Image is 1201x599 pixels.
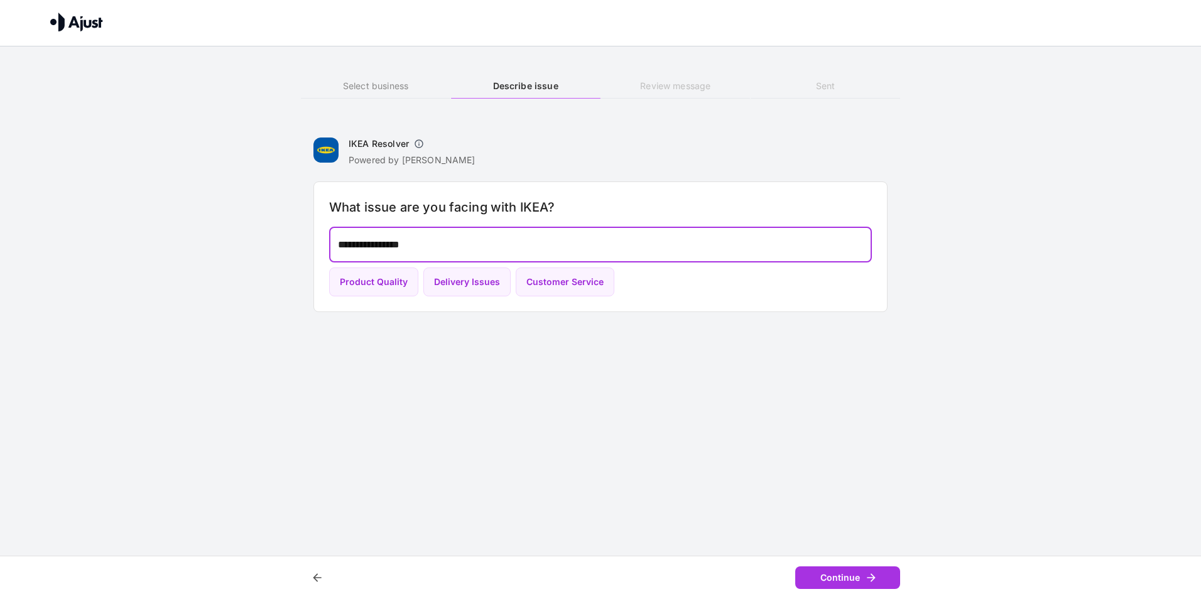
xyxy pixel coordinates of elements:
[329,197,872,217] h6: What issue are you facing with IKEA?
[313,138,339,163] img: IKEA
[50,13,103,31] img: Ajust
[349,154,476,166] p: Powered by [PERSON_NAME]
[795,566,900,590] button: Continue
[349,138,409,150] h6: IKEA Resolver
[600,79,750,93] h6: Review message
[423,267,511,297] button: Delivery Issues
[329,267,418,297] button: Product Quality
[516,267,614,297] button: Customer Service
[301,79,450,93] h6: Select business
[451,79,600,93] h6: Describe issue
[751,79,900,93] h6: Sent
